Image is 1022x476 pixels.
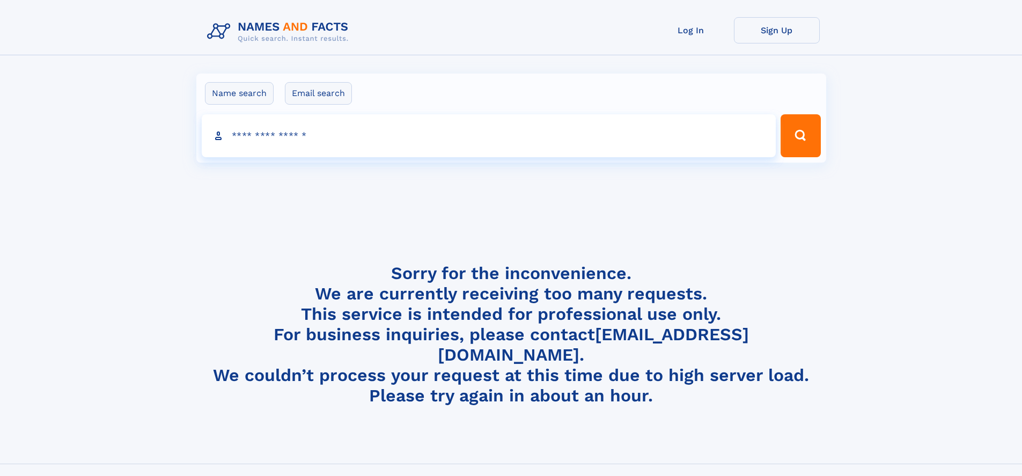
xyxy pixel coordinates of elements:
[203,17,357,46] img: Logo Names and Facts
[781,114,820,157] button: Search Button
[438,324,749,365] a: [EMAIL_ADDRESS][DOMAIN_NAME]
[648,17,734,43] a: Log In
[203,263,820,406] h4: Sorry for the inconvenience. We are currently receiving too many requests. This service is intend...
[205,82,274,105] label: Name search
[285,82,352,105] label: Email search
[734,17,820,43] a: Sign Up
[202,114,776,157] input: search input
